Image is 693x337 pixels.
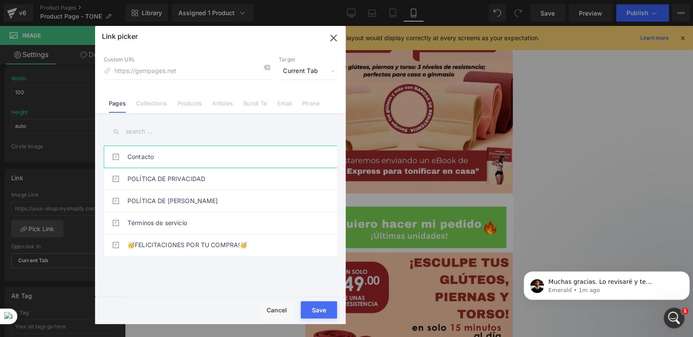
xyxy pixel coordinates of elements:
[279,63,337,79] span: Current Tab
[127,190,318,212] a: POLÍTICA DE [PERSON_NAME]
[109,100,126,113] a: Pages
[279,56,337,63] p: Target
[664,308,684,328] iframe: Intercom live chat
[277,100,292,113] a: Email
[127,234,318,256] a: 🥳FELICITACIONES POR TU COMPRA!🥳
[243,100,267,113] a: Scroll To
[177,100,202,113] a: Products
[104,63,270,79] input: https://gempages.net
[520,253,693,314] iframe: Intercom notifications message
[136,100,167,113] a: Collections
[681,308,688,315] span: 1
[102,32,138,41] p: Link picker
[104,56,270,63] p: Custom URL
[127,168,318,190] a: POLÍTICA DE PRIVACIDAD
[127,212,318,234] a: Términos de servicio
[212,100,233,113] a: Articles
[301,301,337,318] button: Save
[104,122,337,141] input: search ...
[259,301,294,318] button: Cancel
[127,146,318,168] a: Contacto
[302,100,320,113] a: Phone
